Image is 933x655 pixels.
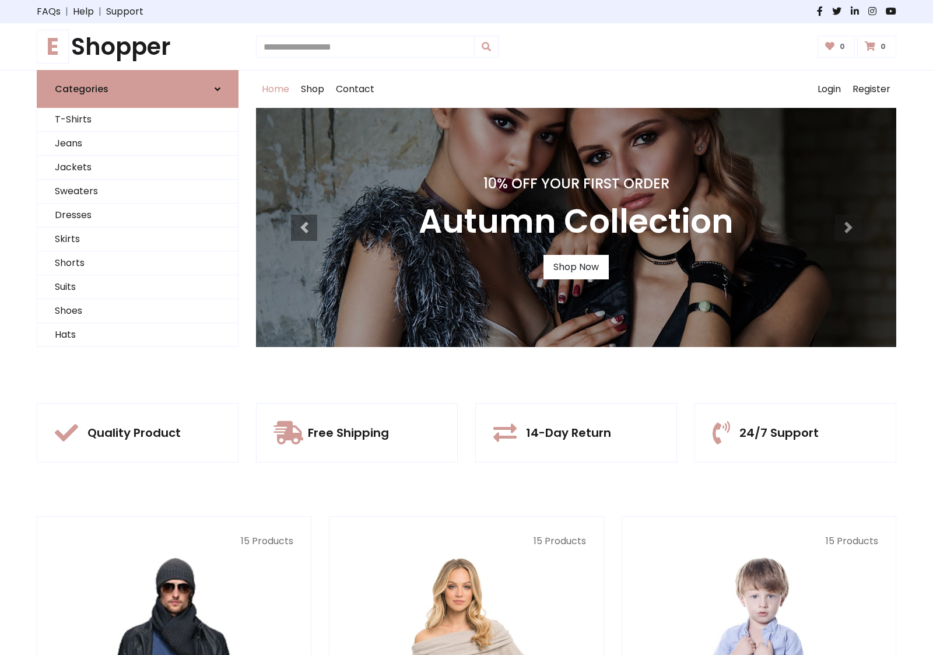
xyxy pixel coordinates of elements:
a: Shoes [37,299,238,323]
h5: Free Shipping [308,426,389,440]
a: Home [256,71,295,108]
h6: Categories [55,83,108,94]
h5: 24/7 Support [739,426,819,440]
a: Shop [295,71,330,108]
a: T-Shirts [37,108,238,132]
a: FAQs [37,5,61,19]
a: Login [812,71,847,108]
p: 15 Products [640,534,878,548]
p: 15 Products [347,534,585,548]
span: | [61,5,73,19]
a: Suits [37,275,238,299]
a: 0 [857,36,896,58]
a: Jackets [37,156,238,180]
h3: Autumn Collection [419,202,734,241]
a: EShopper [37,33,238,61]
a: Dresses [37,204,238,227]
p: 15 Products [55,534,293,548]
a: Help [73,5,94,19]
h5: Quality Product [87,426,181,440]
a: Shorts [37,251,238,275]
a: Sweaters [37,180,238,204]
a: Jeans [37,132,238,156]
a: Hats [37,323,238,347]
a: Register [847,71,896,108]
h1: Shopper [37,33,238,61]
span: 0 [878,41,889,52]
a: 0 [818,36,855,58]
a: Categories [37,70,238,108]
a: Skirts [37,227,238,251]
h5: 14-Day Return [526,426,611,440]
a: Shop Now [543,255,609,279]
a: Support [106,5,143,19]
span: 0 [837,41,848,52]
span: E [37,30,69,64]
a: Contact [330,71,380,108]
span: | [94,5,106,19]
h4: 10% Off Your First Order [419,176,734,192]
